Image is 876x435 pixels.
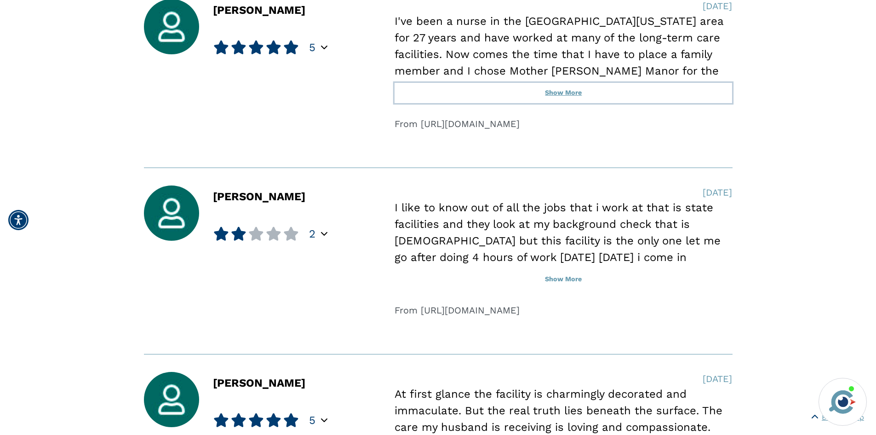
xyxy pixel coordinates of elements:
[309,41,315,54] span: 5
[395,13,732,145] div: I've been a nurse in the [GEOGRAPHIC_DATA][US_STATE] area for 27 years and have worked at many of...
[144,186,199,241] img: user_avatar.jpg
[213,5,305,54] div: [PERSON_NAME]
[395,117,732,131] div: From [URL][DOMAIN_NAME]
[827,386,858,418] img: avatar
[395,303,732,317] div: From [URL][DOMAIN_NAME]
[395,199,732,282] div: I like to know out of all the jobs that i work at that is state facilities and they look at my ba...
[144,372,199,427] img: user_avatar.jpg
[8,210,29,230] div: Accessibility Menu
[395,269,732,290] button: Show More
[213,191,305,241] div: [PERSON_NAME]
[395,83,732,103] button: Show More
[321,228,327,239] div: Popover trigger
[213,377,305,427] div: [PERSON_NAME]
[321,415,327,426] div: Popover trigger
[321,42,327,53] div: Popover trigger
[822,412,864,423] span: Back to Top
[703,186,732,199] div: [DATE]
[703,372,732,386] div: [DATE]
[309,227,315,241] span: 2
[309,413,315,427] span: 5
[694,247,867,372] iframe: iframe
